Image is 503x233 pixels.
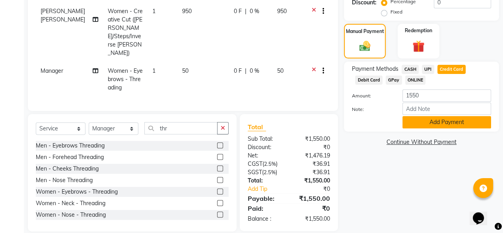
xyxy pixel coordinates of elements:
label: Redemption [405,27,432,34]
div: ₹1,476.19 [289,151,336,160]
span: | [245,67,247,75]
div: Women - Nose - Threading [36,211,106,219]
label: Note: [346,106,396,113]
iframe: chat widget [470,201,495,225]
a: Add Tip [242,185,297,193]
span: Payment Methods [352,65,398,73]
span: Total [248,123,266,131]
div: ( ) [242,160,289,168]
label: Amount: [346,92,396,99]
div: Women - Eyebrows - Threading [36,188,118,196]
label: Manual Payment [346,28,384,35]
div: ₹1,550.00 [289,135,336,143]
span: 0 F [234,67,242,75]
span: 1 [152,67,155,74]
div: Men - Nose Threading [36,176,93,184]
div: ₹1,550.00 [289,194,336,203]
span: UPI [422,65,434,74]
span: | [245,7,247,16]
input: Add Note [402,103,491,115]
div: Discount: [242,143,289,151]
span: 1 [152,8,155,15]
div: ₹0 [297,185,336,193]
div: Sub Total: [242,135,289,143]
div: Men - Eyebrows Threading [36,142,105,150]
span: 2.5% [264,169,276,175]
span: Credit Card [437,65,466,74]
div: Women - Neck - Threading [36,199,105,208]
button: Add Payment [402,116,491,128]
div: ₹1,550.00 [289,215,336,223]
div: Net: [242,151,289,160]
span: Debit Card [355,76,383,85]
a: Continue Without Payment [346,138,497,146]
div: ₹1,550.00 [289,177,336,185]
span: GPay [386,76,402,85]
span: [PERSON_NAME] [PERSON_NAME] [41,8,85,23]
label: Fixed [390,8,402,16]
span: 50 [277,67,283,74]
span: ONLINE [405,76,426,85]
div: ₹0 [289,204,336,213]
div: Total: [242,177,289,185]
span: CASH [402,65,419,74]
span: 950 [277,8,286,15]
div: Men - Cheeks Threading [36,165,99,173]
input: Search or Scan [144,122,218,134]
div: ₹36.91 [289,160,336,168]
span: 950 [182,8,192,15]
span: 0 F [234,7,242,16]
div: Men - Forehead Threading [36,153,104,161]
div: Paid: [242,204,289,213]
span: 50 [182,67,188,74]
span: SGST [248,169,262,176]
span: CGST [248,160,262,167]
div: ( ) [242,168,289,177]
img: _cash.svg [356,40,374,52]
div: ₹36.91 [289,168,336,177]
div: Payable: [242,194,289,203]
span: Women - Creative Cut ([PERSON_NAME]/Steps/Inverse [PERSON_NAME]) [108,8,143,56]
input: Amount [402,89,491,102]
div: ₹0 [289,143,336,151]
img: _gift.svg [409,39,428,54]
div: Balance : [242,215,289,223]
span: 2.5% [264,161,276,167]
span: 0 % [250,67,259,75]
span: Manager [41,67,63,74]
span: 0 % [250,7,259,16]
span: Women - Eyebrows - Threading [108,67,143,91]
